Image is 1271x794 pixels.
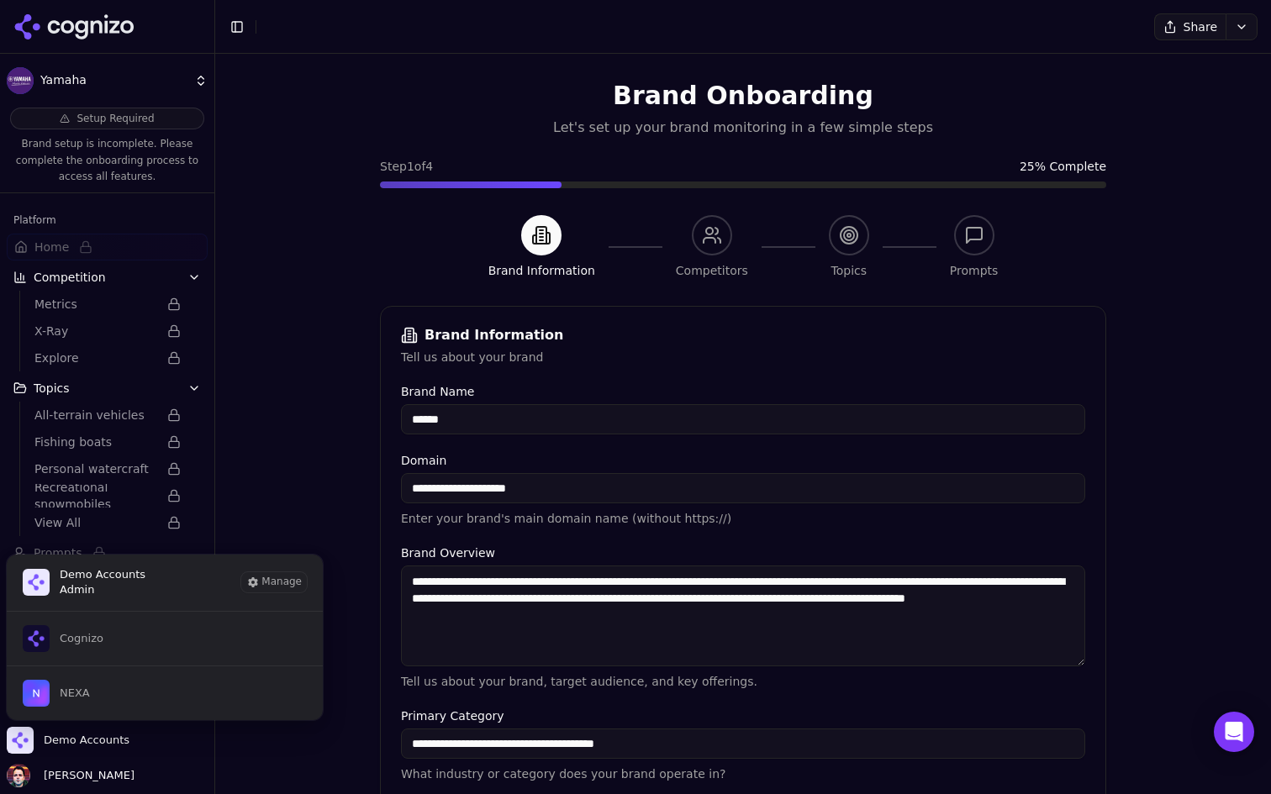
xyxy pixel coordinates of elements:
p: Brand setup is incomplete. Please complete the onboarding process to access all features. [10,136,204,186]
span: [PERSON_NAME] [37,768,134,783]
span: Admin [60,582,145,597]
p: Enter your brand's main domain name (without https://) [401,510,1085,527]
img: Deniz Ozcan [7,764,30,787]
img: NEXA [23,680,50,707]
span: NEXA [60,686,90,701]
div: Topics [831,262,868,279]
span: X-Ray [34,323,157,339]
div: Prompts [950,262,999,279]
label: Brand Overview [401,547,1085,559]
h1: Brand Onboarding [380,81,1106,111]
span: Topics [34,380,70,397]
div: Competitors [676,262,748,279]
div: Brand Information [401,327,1085,344]
button: Manage [241,572,307,592]
img: Cognizo [23,625,50,652]
div: Tell us about your brand [401,349,1085,365]
span: All-terrain vehicles [34,407,157,423]
img: Demo Accounts [23,569,50,596]
label: Domain [401,455,1085,466]
span: Personal watercraft [34,460,157,477]
span: Recreational snowmobiles [34,479,157,513]
div: Demo Accounts is active [7,555,323,720]
span: Cognizo [60,631,103,646]
div: List of all organization memberships [6,611,324,720]
span: Setup Required [76,112,154,125]
span: Demo Accounts [60,567,145,582]
div: Platform [7,207,208,234]
span: Demo Accounts [44,733,129,748]
button: Share [1154,13,1226,40]
div: Open Intercom Messenger [1214,712,1254,752]
span: Yamaha [40,73,187,88]
label: Primary Category [401,710,1085,722]
span: View All [34,514,157,531]
p: Let's set up your brand monitoring in a few simple steps [380,118,1106,138]
span: Explore [34,350,157,366]
span: Prompts [34,544,82,561]
span: Metrics [34,296,157,313]
button: Close organization switcher [7,727,129,754]
button: Open user button [7,764,134,787]
span: Fishing boats [34,434,157,450]
span: Step 1 of 4 [380,158,433,175]
p: Tell us about your brand, target audience, and key offerings. [401,673,1085,690]
p: What industry or category does your brand operate in? [401,765,1085,782]
span: Home [34,239,69,255]
span: Competition [34,269,106,286]
div: Brand Information [488,262,595,279]
span: 25 % Complete [1020,158,1106,175]
label: Brand Name [401,386,1085,397]
img: Demo Accounts [7,727,34,754]
img: Yamaha [7,67,34,94]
